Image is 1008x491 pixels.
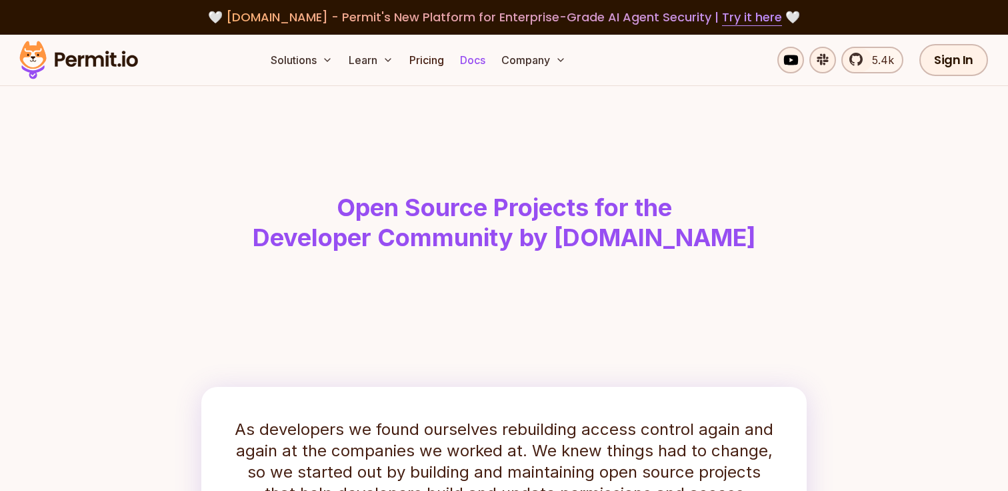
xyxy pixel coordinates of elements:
button: Company [496,47,571,73]
button: Solutions [265,47,338,73]
img: Permit logo [13,37,144,83]
span: 5.4k [864,52,894,68]
a: Docs [455,47,491,73]
div: 🤍 🤍 [32,8,976,27]
a: Pricing [404,47,449,73]
button: Learn [343,47,399,73]
a: Try it here [722,9,782,26]
h1: Open Source Projects for the Developer Community by [DOMAIN_NAME] [163,193,845,254]
a: 5.4k [841,47,903,73]
span: [DOMAIN_NAME] - Permit's New Platform for Enterprise-Grade AI Agent Security | [226,9,782,25]
a: Sign In [919,44,988,76]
